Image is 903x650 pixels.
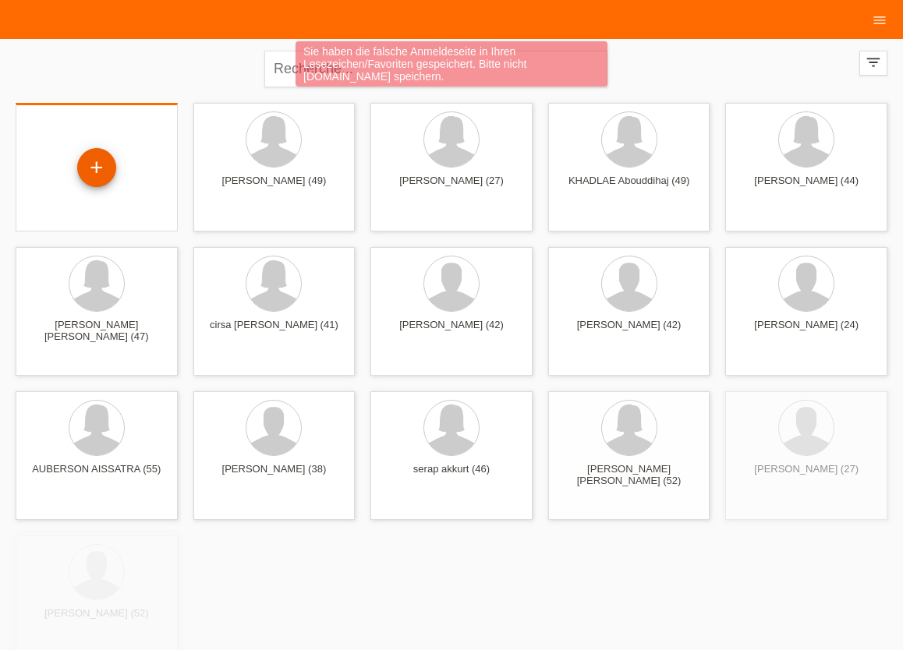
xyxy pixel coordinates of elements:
div: cirsa [PERSON_NAME] (41) [206,319,343,344]
div: [PERSON_NAME] (42) [383,319,520,344]
div: [PERSON_NAME] (44) [738,175,875,200]
div: [PERSON_NAME] (24) [738,319,875,344]
i: menu [872,12,887,28]
div: [PERSON_NAME] (43) [206,607,343,632]
div: Sie haben die falsche Anmeldeseite in Ihren Lesezeichen/Favoriten gespeichert. Bitte nicht [DOMAI... [296,41,607,87]
div: [PERSON_NAME] (52) [28,607,165,632]
div: [PERSON_NAME] [PERSON_NAME] (52) [561,463,698,488]
div: serap akkurt (46) [383,463,520,488]
div: AUBERSON AISSATRA (55) [28,463,165,488]
div: KHADLAE Abouddihaj (49) [561,175,698,200]
a: menu [864,15,895,24]
div: Enregistrer le client [78,154,115,181]
div: [PERSON_NAME] [PERSON_NAME] (47) [28,319,165,344]
i: filter_list [865,54,882,71]
div: [PERSON_NAME] (27) [383,175,520,200]
div: [PERSON_NAME] (38) [206,463,343,488]
div: [PERSON_NAME] (27) [738,463,875,488]
div: [PERSON_NAME] (42) [561,319,698,344]
div: [PERSON_NAME] (49) [206,175,343,200]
